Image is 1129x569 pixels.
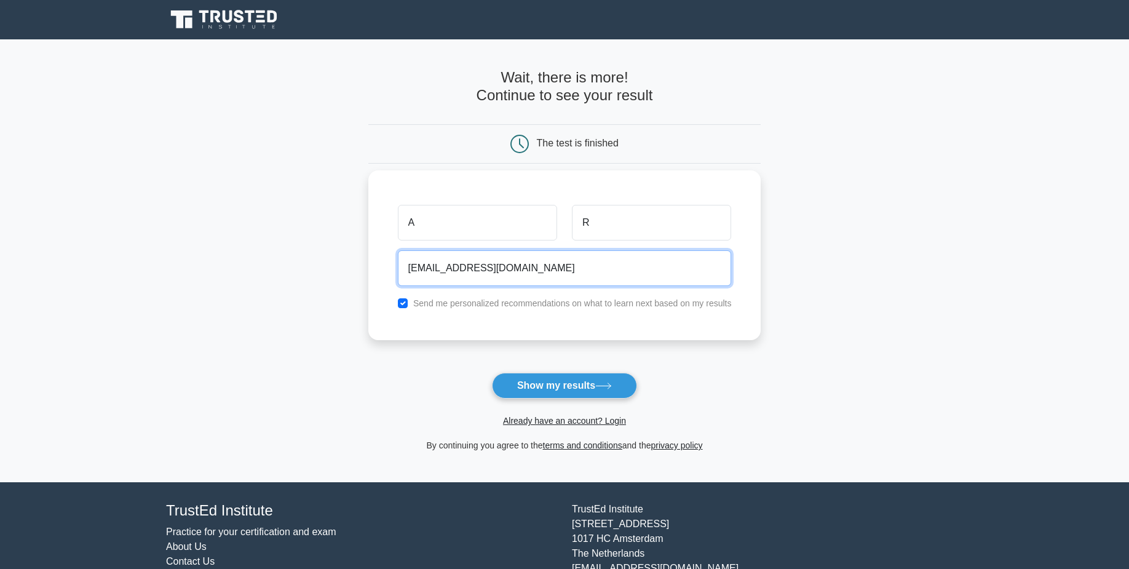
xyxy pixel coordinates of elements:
a: About Us [166,541,207,552]
input: Email [398,250,732,286]
a: Already have an account? Login [503,416,626,426]
button: Show my results [492,373,637,399]
label: Send me personalized recommendations on what to learn next based on my results [413,298,732,308]
h4: Wait, there is more! Continue to see your result [368,69,761,105]
a: privacy policy [651,440,703,450]
div: By continuing you agree to the and the [361,438,769,453]
a: terms and conditions [543,440,622,450]
a: Practice for your certification and exam [166,527,336,537]
input: First name [398,205,557,241]
div: The test is finished [537,138,619,148]
h4: TrustEd Institute [166,502,557,520]
a: Contact Us [166,556,215,567]
input: Last name [572,205,731,241]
